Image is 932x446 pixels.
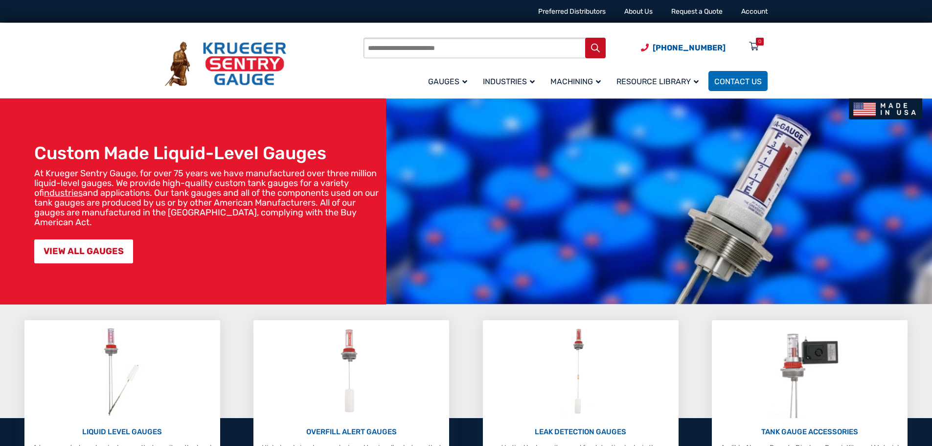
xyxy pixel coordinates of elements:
[96,325,148,418] img: Liquid Level Gauges
[561,325,600,418] img: Leak Detection Gauges
[330,325,373,418] img: Overfill Alert Gauges
[477,70,545,93] a: Industries
[616,77,699,86] span: Resource Library
[483,77,535,86] span: Industries
[671,7,723,16] a: Request a Quote
[258,426,444,438] p: OVERFILL ALERT GAUGES
[422,70,477,93] a: Gauges
[428,77,467,86] span: Gauges
[386,98,932,305] img: bg_hero_bannerksentry
[165,42,286,87] img: Krueger Sentry Gauge
[545,70,611,93] a: Machining
[758,38,761,46] div: 0
[741,7,768,16] a: Account
[44,188,83,198] a: industries
[34,239,133,263] a: VIEW ALL GAUGES
[34,168,381,227] p: At Krueger Sentry Gauge, for over 75 years we have manufactured over three million liquid-level g...
[653,43,726,52] span: [PHONE_NUMBER]
[550,77,601,86] span: Machining
[717,426,903,438] p: TANK GAUGE ACCESSORIES
[849,98,922,119] img: Made In USA
[624,7,653,16] a: About Us
[29,426,215,438] p: LIQUID LEVEL GAUGES
[538,7,606,16] a: Preferred Distributors
[708,71,768,91] a: Contact Us
[714,77,762,86] span: Contact Us
[771,325,849,418] img: Tank Gauge Accessories
[611,70,708,93] a: Resource Library
[488,426,674,438] p: LEAK DETECTION GAUGES
[34,142,381,164] h1: Custom Made Liquid-Level Gauges
[641,42,726,54] a: Phone Number (920) 434-8860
